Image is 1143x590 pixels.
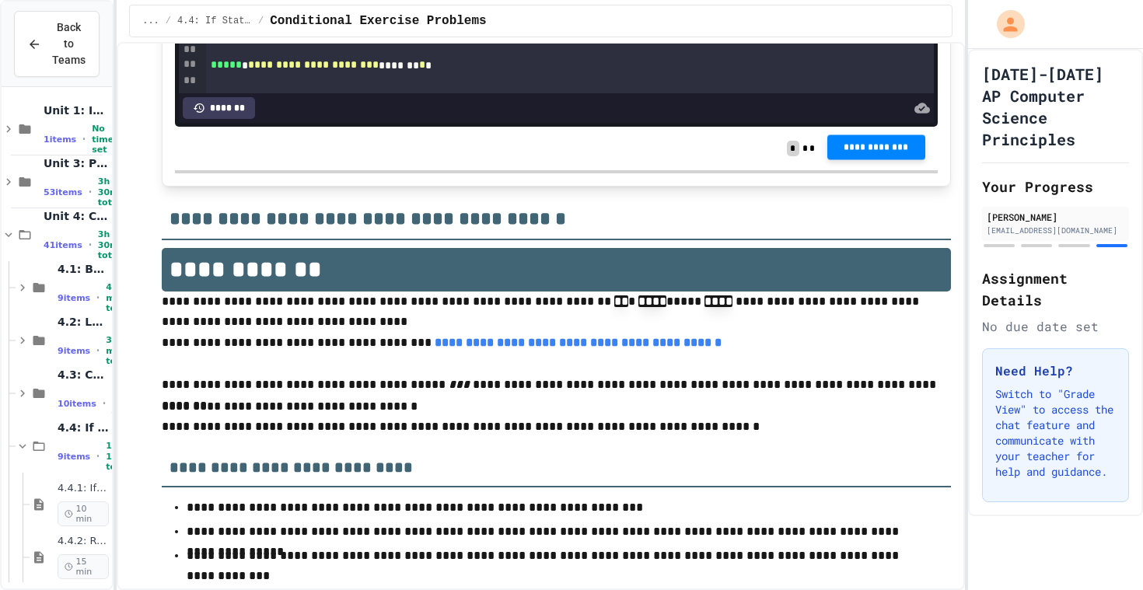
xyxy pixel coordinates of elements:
span: 10 items [58,399,96,409]
p: Switch to "Grade View" to access the chat feature and communicate with your teacher for help and ... [995,386,1116,480]
span: 4.4.1: If Statements [58,482,109,495]
span: 1h 10m total [106,441,128,472]
button: Back to Teams [14,11,100,77]
div: No due date set [982,317,1129,336]
span: • [96,450,100,463]
span: No time set [92,124,114,155]
span: 4.4.2: Review - If Statements [58,535,109,548]
span: 4.2: Logical Operators [58,315,109,329]
span: • [103,397,106,410]
span: ... [142,15,159,27]
h3: Need Help? [995,361,1116,380]
div: [EMAIL_ADDRESS][DOMAIN_NAME] [987,225,1124,236]
span: 9 items [58,293,90,303]
span: Unit 1: Intro to Computer Science [44,103,109,117]
span: • [89,239,92,251]
span: 35 min total [112,388,135,419]
span: 30 min total [106,335,128,366]
span: 41 items [44,240,82,250]
span: Back to Teams [51,19,86,68]
div: My Account [980,6,1029,42]
span: • [89,186,92,198]
h2: Your Progress [982,176,1129,197]
h1: [DATE]-[DATE] AP Computer Science Principles [982,63,1129,150]
div: [PERSON_NAME] [987,210,1124,224]
span: 1 items [44,134,76,145]
span: / [166,15,171,27]
span: 10 min [58,501,109,526]
span: • [96,292,100,304]
span: 40 min total [106,282,128,313]
span: 15 min [58,554,109,579]
span: Unit 4: Control Structures [44,209,109,223]
h2: Assignment Details [982,267,1129,311]
span: Unit 3: Programming with Python [44,156,109,170]
span: 9 items [58,452,90,462]
span: 9 items [58,346,90,356]
span: 4.3: Comparison Operators [58,368,109,382]
span: 4.4: If Statements [58,421,109,435]
span: • [96,344,100,357]
span: 3h 30m total [98,229,121,260]
span: / [258,15,264,27]
span: 3h 30m total [98,176,121,208]
span: • [82,133,86,145]
span: Conditional Exercise Problems [270,12,486,30]
span: 4.4: If Statements [177,15,252,27]
span: 4.1: Booleans [58,262,109,276]
span: 53 items [44,187,82,197]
